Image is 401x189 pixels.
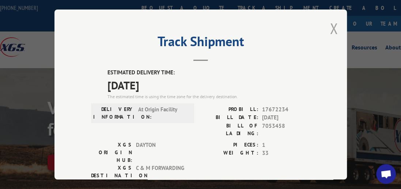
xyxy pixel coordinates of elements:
[262,141,310,149] span: 1
[107,93,310,100] div: The estimated time is using the time zone for the delivery destination.
[201,114,258,122] label: BILL DATE:
[136,164,185,187] span: C & M FORWARDING
[330,19,338,38] button: Close modal
[262,149,310,157] span: 33
[138,105,188,121] span: At Origin Facility
[262,122,310,137] span: 7053458
[107,68,310,77] label: ESTIMATED DELIVERY TIME:
[91,141,132,164] label: XGS ORIGIN HUB:
[201,122,258,137] label: BILL OF LADING:
[262,114,310,122] span: [DATE]
[376,164,396,184] div: Open chat
[262,105,310,114] span: 17672234
[91,164,132,187] label: XGS DESTINATION HUB:
[93,105,135,121] label: DELIVERY INFORMATION:
[201,141,258,149] label: PIECES:
[136,141,185,164] span: DAYTON
[107,77,310,93] span: [DATE]
[91,36,310,50] h2: Track Shipment
[201,149,258,157] label: WEIGHT:
[201,105,258,114] label: PROBILL:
